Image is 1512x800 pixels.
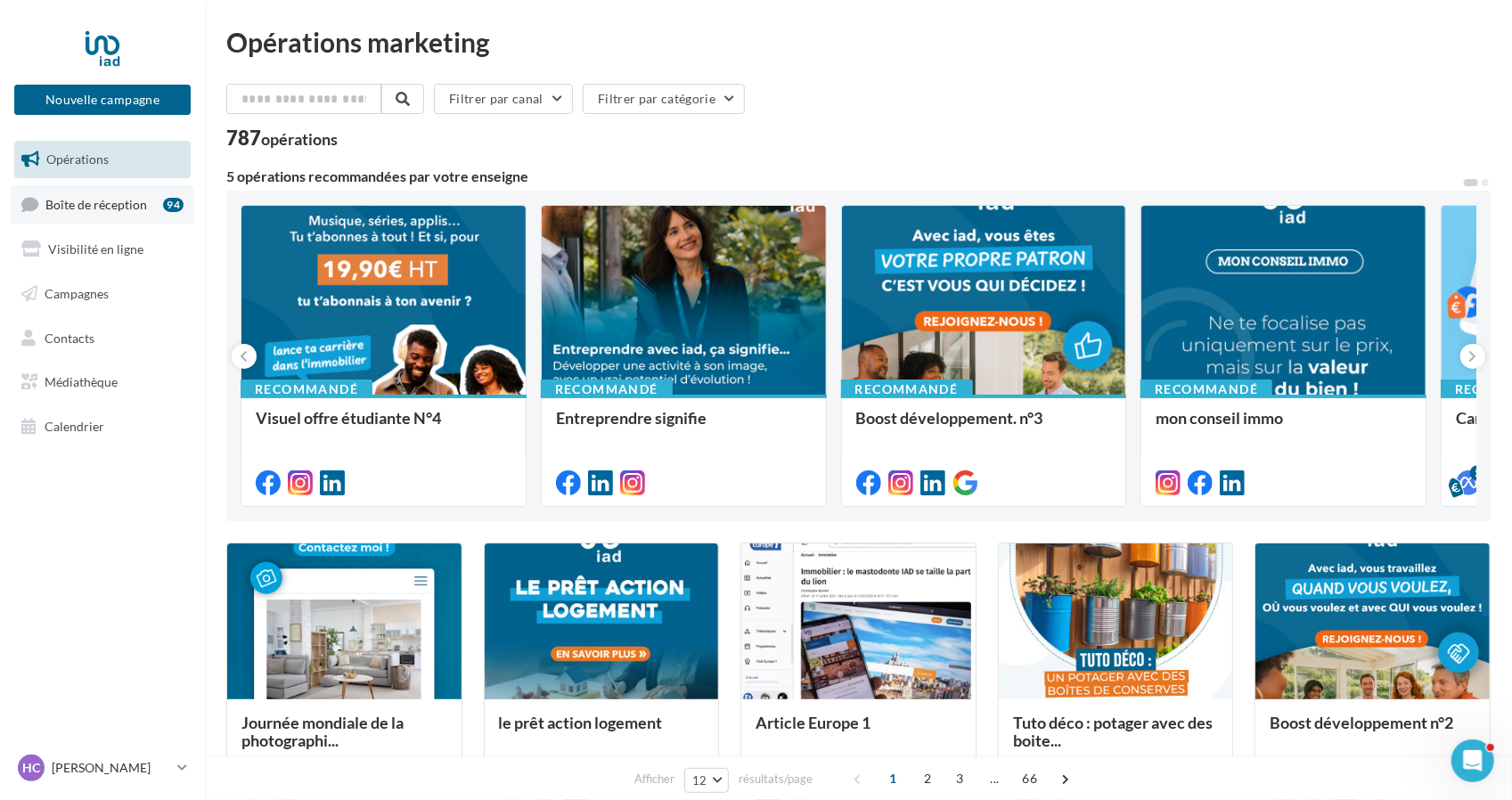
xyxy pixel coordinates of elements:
a: HC [PERSON_NAME] [14,751,191,785]
div: Mots-clés [225,105,269,117]
div: 787 [226,128,338,148]
span: Entreprendre signifie [556,408,707,428]
span: Visibilité en ligne [48,241,143,257]
span: 12 [692,773,707,788]
img: website_grey.svg [29,46,43,61]
div: 5 [1470,465,1486,481]
button: 12 [684,768,730,793]
button: Filtrer par catégorie [583,84,745,114]
a: Contacts [11,320,194,357]
a: Opérations [11,141,194,178]
span: Journée mondiale de la photographi... [241,713,404,750]
span: Tuto déco : potager avec des boite... [1013,713,1213,750]
span: résultats/page [739,771,813,788]
iframe: Intercom live chat [1451,739,1494,782]
div: Recommandé [241,380,372,399]
span: 2 [913,764,942,793]
div: Recommandé [541,380,673,399]
div: Recommandé [841,380,973,399]
img: tab_keywords_by_traffic_grey.svg [205,103,219,118]
div: Opérations marketing [226,29,1491,55]
span: HC [22,759,40,777]
div: Recommandé [1140,380,1272,399]
span: 66 [1015,764,1044,793]
span: ... [980,764,1009,793]
span: Médiathèque [45,374,118,389]
span: Campagnes [45,286,109,301]
span: Boîte de réception [45,196,147,211]
img: logo_orange.svg [29,29,43,43]
span: Article Europe 1 [756,713,870,732]
span: Afficher [634,771,674,788]
span: Contacts [45,330,94,345]
div: Domaine [94,105,137,117]
a: Boîte de réception94 [11,185,194,224]
div: 5 opérations recommandées par votre enseigne [226,169,1462,184]
span: Calendrier [45,419,104,434]
span: Opérations [46,151,109,167]
p: [PERSON_NAME] [52,759,170,777]
button: Filtrer par canal [434,84,573,114]
span: Boost développement n°2 [1270,713,1453,732]
span: 3 [945,764,974,793]
span: 1 [879,764,907,793]
a: Médiathèque [11,363,194,401]
a: Campagnes [11,275,194,313]
a: Calendrier [11,408,194,445]
a: Visibilité en ligne [11,231,194,268]
div: opérations [261,131,338,147]
span: Visuel offre étudiante N°4 [256,408,441,428]
span: le prêt action logement [499,713,663,732]
span: mon conseil immo [1156,408,1283,428]
div: Domaine: [DOMAIN_NAME] [46,46,201,61]
span: Boost développement. n°3 [856,408,1043,428]
img: tab_domain_overview_orange.svg [74,103,88,118]
div: v 4.0.25 [50,29,87,43]
div: 94 [163,198,184,212]
button: Nouvelle campagne [14,85,191,115]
